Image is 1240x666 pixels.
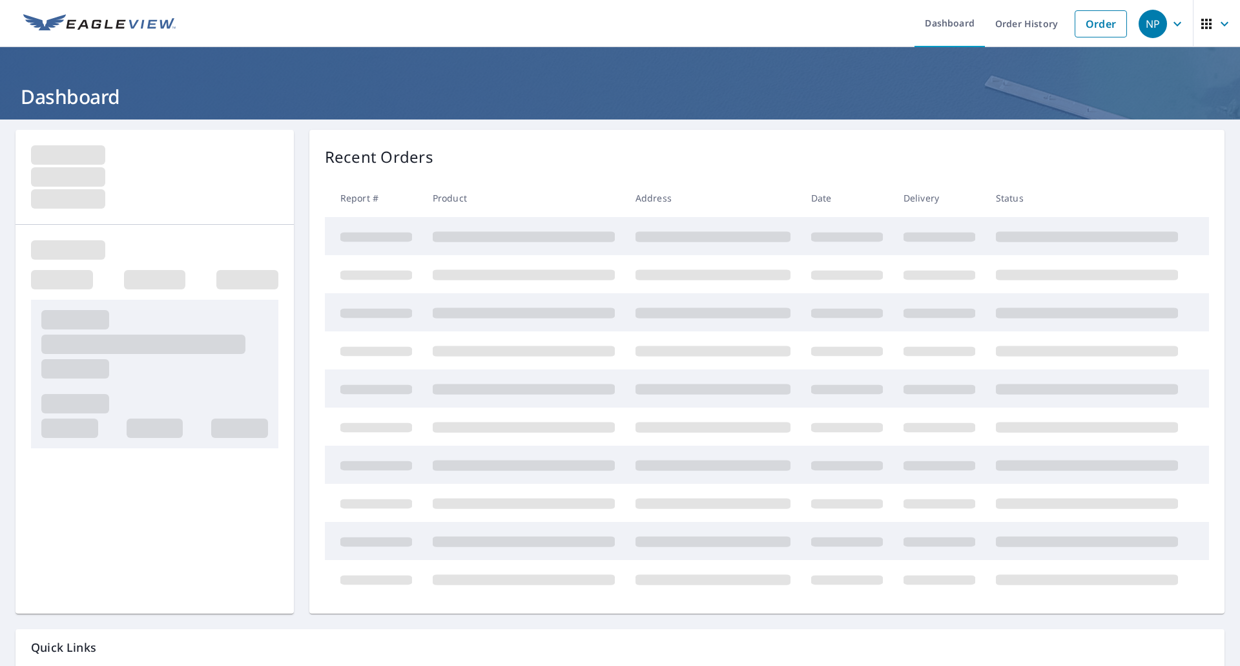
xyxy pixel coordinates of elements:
th: Delivery [893,179,986,217]
a: Order [1075,10,1127,37]
div: NP [1139,10,1167,38]
th: Status [986,179,1188,217]
th: Report # [325,179,422,217]
th: Date [801,179,893,217]
th: Product [422,179,625,217]
th: Address [625,179,801,217]
img: EV Logo [23,14,176,34]
p: Quick Links [31,640,1209,656]
h1: Dashboard [15,83,1224,110]
p: Recent Orders [325,145,433,169]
